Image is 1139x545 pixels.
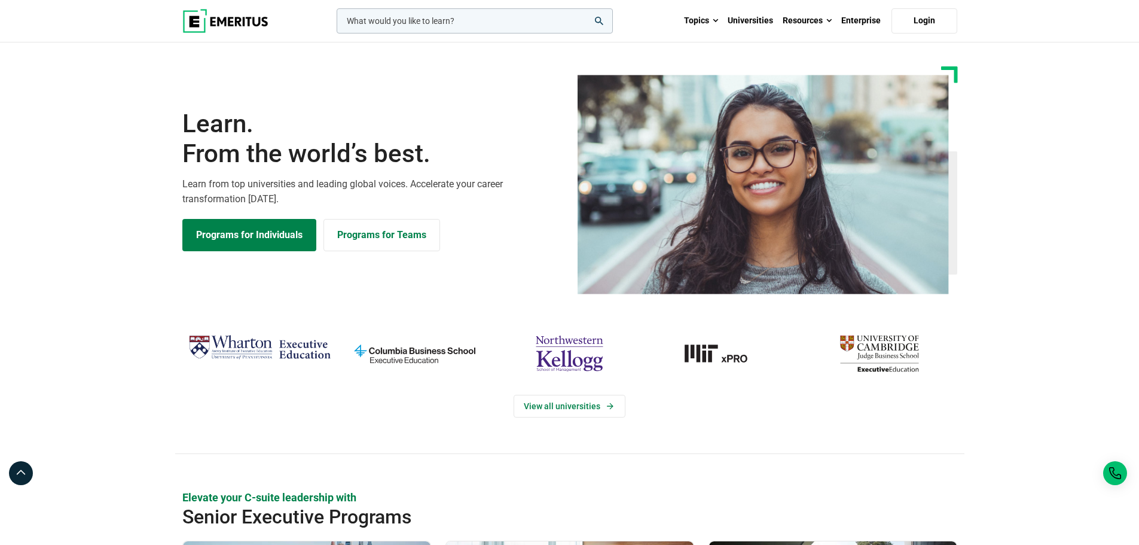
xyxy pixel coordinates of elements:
[188,330,331,366] img: Wharton Executive Education
[182,505,880,529] h2: Senior Executive Programs
[323,219,440,251] a: Explore for Business
[182,176,563,207] p: Learn from top universities and leading global voices. Accelerate your career transformation [DATE].
[182,109,563,169] h1: Learn.
[343,330,486,377] img: columbia-business-school
[498,330,641,377] img: northwestern-kellogg
[578,75,949,294] img: Learn from the world's best
[182,139,563,169] span: From the world’s best.
[808,330,951,377] img: cambridge-judge-business-school
[653,330,796,377] a: MIT-xPRO
[182,219,316,251] a: Explore Programs
[514,395,625,418] a: View Universities
[891,8,957,34] a: Login
[337,8,613,34] input: woocommerce-product-search-field-0
[653,330,796,377] img: MIT xPRO
[182,490,957,505] p: Elevate your C-suite leadership with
